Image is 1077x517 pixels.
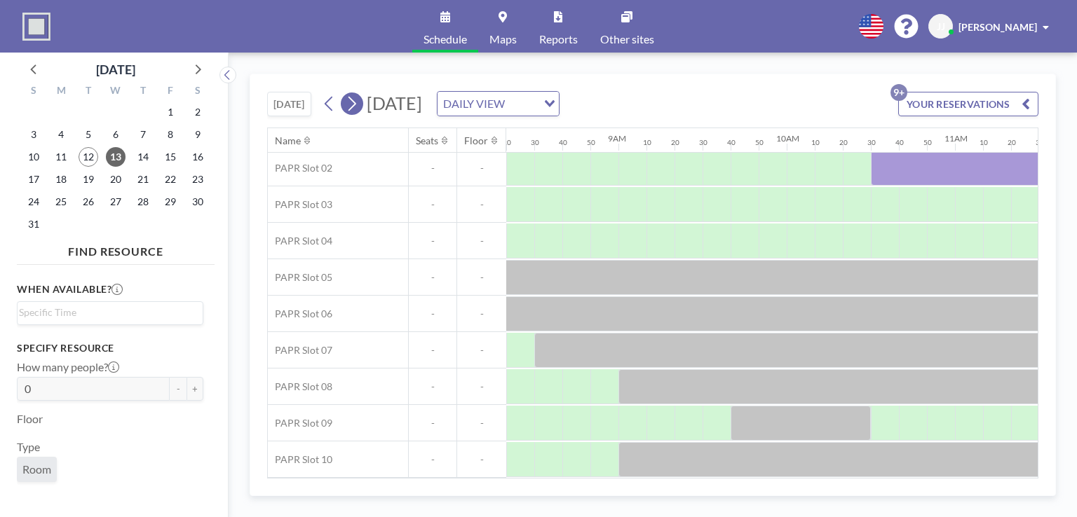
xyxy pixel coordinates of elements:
span: Other sites [600,34,654,45]
div: [DATE] [96,60,135,79]
button: [DATE] [267,92,311,116]
span: Saturday, August 2, 2025 [188,102,208,122]
span: - [409,198,456,211]
button: YOUR RESERVATIONS9+ [898,92,1038,116]
span: PAPR Slot 04 [268,235,332,247]
span: Friday, August 8, 2025 [161,125,180,144]
div: Seats [416,135,438,147]
span: Friday, August 1, 2025 [161,102,180,122]
span: - [457,235,506,247]
div: 10 [980,138,988,147]
span: Sunday, August 24, 2025 [24,192,43,212]
div: 10AM [776,133,799,144]
span: Saturday, August 30, 2025 [188,192,208,212]
img: organization-logo [22,13,50,41]
div: 20 [503,138,511,147]
span: Thursday, August 28, 2025 [133,192,153,212]
div: Search for option [18,302,203,323]
span: - [409,271,456,284]
div: 20 [671,138,679,147]
span: Friday, August 15, 2025 [161,147,180,167]
div: S [20,83,48,101]
div: Floor [464,135,488,147]
span: - [457,308,506,320]
span: Thursday, August 7, 2025 [133,125,153,144]
h3: Specify resource [17,342,203,354]
span: Tuesday, August 26, 2025 [79,192,98,212]
span: Friday, August 22, 2025 [161,170,180,189]
label: How many people? [17,360,119,374]
span: - [457,417,506,429]
span: Room [22,462,51,476]
div: T [129,83,156,101]
span: - [409,453,456,466]
span: PAPR Slot 03 [268,198,332,211]
div: 50 [587,138,595,147]
div: 30 [867,138,876,147]
span: - [409,417,456,429]
div: 10 [643,138,651,147]
button: + [187,377,203,401]
div: 9AM [608,133,626,144]
span: [DATE] [367,92,422,113]
div: 20 [839,138,848,147]
div: M [48,83,75,101]
span: - [409,162,456,174]
span: PAPR Slot 09 [268,417,332,429]
span: Thursday, August 14, 2025 [133,147,153,167]
div: 40 [559,138,567,147]
input: Search for option [19,305,195,320]
span: - [457,380,506,393]
span: PAPR Slot 02 [268,162,332,174]
span: Sunday, August 31, 2025 [24,214,43,234]
span: PAPR Slot 05 [268,271,332,284]
span: - [457,271,506,284]
span: Friday, August 29, 2025 [161,192,180,212]
label: Type [17,440,40,454]
span: Wednesday, August 6, 2025 [106,125,126,144]
div: 40 [727,138,736,147]
span: PAPR Slot 06 [268,308,332,320]
span: Schedule [424,34,467,45]
span: - [409,344,456,357]
span: - [457,162,506,174]
span: [PERSON_NAME] [959,21,1037,33]
h4: FIND RESOURCE [17,239,215,258]
div: 50 [755,138,764,147]
div: 20 [1008,138,1016,147]
span: Saturday, August 23, 2025 [188,170,208,189]
div: T [75,83,102,101]
span: Wednesday, August 27, 2025 [106,192,126,212]
div: 10 [811,138,820,147]
button: - [170,377,187,401]
span: - [409,308,456,320]
span: Sunday, August 17, 2025 [24,170,43,189]
span: JJ [937,20,945,33]
div: 30 [531,138,539,147]
span: Tuesday, August 12, 2025 [79,147,98,167]
div: S [184,83,211,101]
input: Search for option [509,95,536,113]
label: Floor [17,412,43,426]
span: PAPR Slot 07 [268,344,332,357]
p: 9+ [890,84,907,101]
div: 30 [1036,138,1044,147]
span: - [457,453,506,466]
span: Maps [489,34,517,45]
span: Sunday, August 10, 2025 [24,147,43,167]
span: Monday, August 11, 2025 [51,147,71,167]
span: Monday, August 18, 2025 [51,170,71,189]
span: Reports [539,34,578,45]
div: 50 [923,138,932,147]
div: Search for option [438,92,559,116]
span: PAPR Slot 10 [268,453,332,466]
div: Name [275,135,301,147]
div: 40 [895,138,904,147]
span: Saturday, August 9, 2025 [188,125,208,144]
div: F [156,83,184,101]
span: Sunday, August 3, 2025 [24,125,43,144]
span: - [409,380,456,393]
span: Monday, August 4, 2025 [51,125,71,144]
div: 30 [699,138,707,147]
div: 11AM [944,133,968,144]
